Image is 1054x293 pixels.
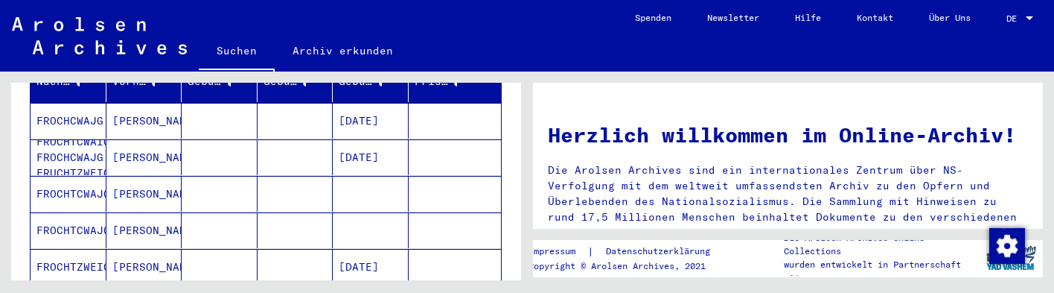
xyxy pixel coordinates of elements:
[528,244,587,259] a: Impressum
[333,103,409,139] mat-cell: [DATE]
[989,228,1025,264] img: Zustimmung ändern
[333,139,409,175] mat-cell: [DATE]
[106,139,182,175] mat-cell: [PERSON_NAME]
[31,139,106,175] mat-cell: FROCHTCWAIG FROCHCWAJG FRUCHTZWEIG
[106,176,182,212] mat-cell: [PERSON_NAME]
[31,176,106,212] mat-cell: FROCHTCWAJG
[31,103,106,139] mat-cell: FROCHCWAJG
[106,212,182,248] mat-cell: [PERSON_NAME]
[548,163,1028,256] p: Die Arolsen Archives sind ein internationales Zentrum über NS-Verfolgung mit dem weltweit umfasse...
[983,239,1039,277] img: yv_logo.png
[12,17,187,54] img: Arolsen_neg.svg
[275,33,411,69] a: Archiv erkunden
[31,212,106,248] mat-cell: FROCHTCWAJG
[31,249,106,285] mat-cell: FROCHTZWEIG
[1006,13,1023,24] span: DE
[528,244,728,259] div: |
[548,119,1028,151] h1: Herzlich willkommen im Online-Archiv!
[199,33,275,72] a: Suchen
[784,231,979,258] p: Die Arolsen Archives Online-Collections
[106,249,182,285] mat-cell: [PERSON_NAME]
[784,258,979,285] p: wurden entwickelt in Partnerschaft mit
[594,244,728,259] a: Datenschutzerklärung
[528,259,728,273] p: Copyright © Arolsen Archives, 2021
[333,249,409,285] mat-cell: [DATE]
[106,103,182,139] mat-cell: [PERSON_NAME]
